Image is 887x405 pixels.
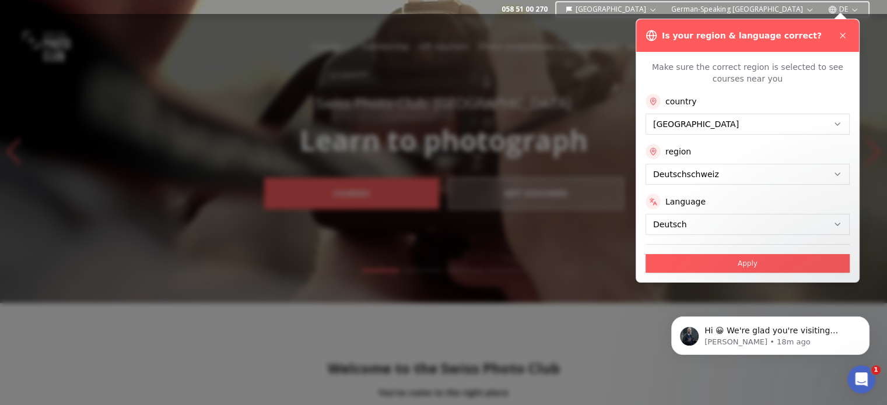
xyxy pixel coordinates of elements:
iframe: Intercom notifications message [654,292,887,374]
a: 058 51 00 270 [501,5,547,14]
button: Apply [646,254,850,273]
font: Is your region & language correct? [662,31,822,40]
button: [GEOGRAPHIC_DATA] [561,2,662,16]
font: country [665,97,697,106]
iframe: Intercom live chat [847,365,875,393]
font: 1 [874,366,878,374]
font: German-speaking [GEOGRAPHIC_DATA] [671,4,803,14]
font: Apply [738,259,758,267]
font: region [665,147,691,156]
font: [GEOGRAPHIC_DATA] [575,4,646,14]
font: Make sure the correct region is selected to see courses near you [652,62,843,83]
font: 058 51 00 270 [501,4,547,14]
button: German-speaking [GEOGRAPHIC_DATA] [667,2,819,16]
font: DE [839,4,848,14]
font: Language [665,197,706,206]
button: DE [823,2,864,16]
